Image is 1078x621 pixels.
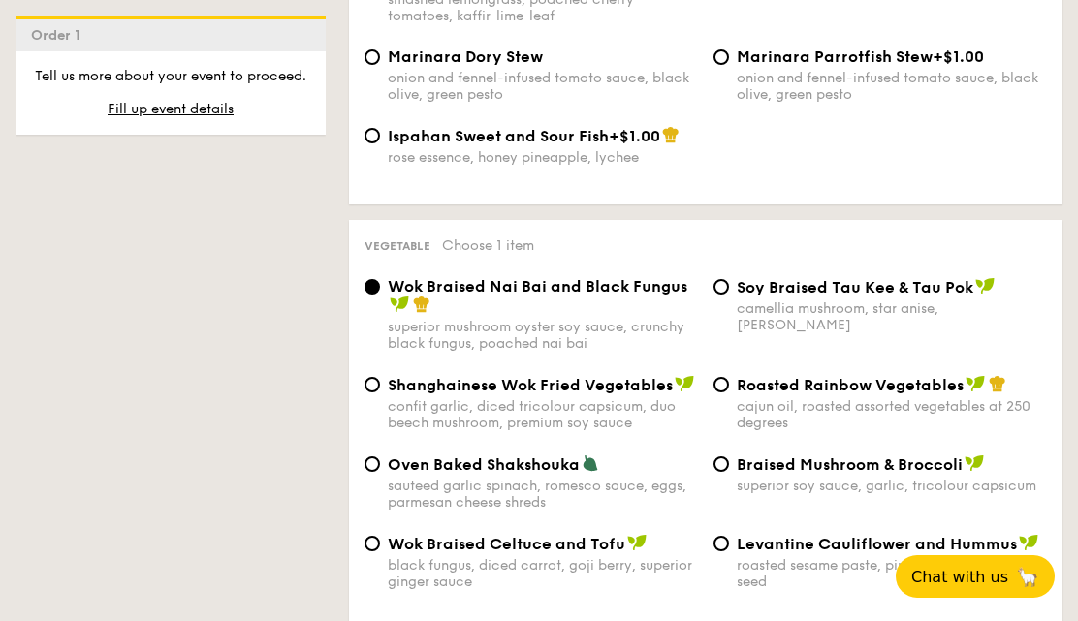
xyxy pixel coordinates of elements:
[737,455,963,474] span: Braised Mushroom & Broccoli
[365,49,380,65] input: Marinara Dory Stewonion and fennel-infused tomato sauce, black olive, green pesto
[31,67,310,86] p: Tell us more about your event to proceed.
[713,377,729,392] input: Roasted Rainbow Vegetablescajun oil, roasted assorted vegetables at 250 degrees
[388,478,698,511] div: sauteed garlic spinach, romesco sauce, eggs, parmesan cheese shreds
[737,300,1047,333] div: camellia mushroom, star anise, [PERSON_NAME]
[737,47,933,66] span: Marinara Parrotfish Stew
[662,126,680,143] img: icon-chef-hat.a58ddaea.svg
[737,398,1047,431] div: cajun oil, roasted assorted vegetables at 250 degrees
[713,279,729,295] input: ⁠Soy Braised Tau Kee & Tau Pokcamellia mushroom, star anise, [PERSON_NAME]
[31,27,88,44] span: Order 1
[365,377,380,392] input: Shanghainese Wok Fried Vegetablesconfit garlic, diced tricolour capsicum, duo beech mushroom, pre...
[737,535,1017,553] span: Levantine Cauliflower and Hummus
[933,47,984,66] span: +$1.00
[989,375,1006,392] img: icon-chef-hat.a58ddaea.svg
[713,456,729,472] input: Braised Mushroom & Broccolisuperior soy sauce, garlic, tricolour capsicum
[365,456,380,472] input: Oven Baked Shakshoukasauteed garlic spinach, romesco sauce, eggs, parmesan cheese shreds
[388,127,609,145] span: Ispahan Sweet and Sour Fish
[365,128,380,143] input: Ispahan Sweet and Sour Fish+$1.00rose essence, honey pineapple, lychee
[388,535,625,553] span: Wok Braised Celtuce and Tofu
[388,398,698,431] div: confit garlic, diced tricolour capsicum, duo beech mushroom, premium soy sauce
[1019,534,1038,551] img: icon-vegan.f8ff3823.svg
[390,295,409,313] img: icon-vegan.f8ff3823.svg
[713,49,729,65] input: Marinara Parrotfish Stew+$1.00onion and fennel-infused tomato sauce, black olive, green pesto
[388,70,698,103] div: onion and fennel-infused tomato sauce, black olive, green pesto
[365,536,380,551] input: Wok Braised Celtuce and Tofublack fungus, diced carrot, goji berry, superior ginger sauce
[737,478,1047,494] div: superior soy sauce, garlic, tricolour capsicum
[737,70,1047,103] div: onion and fennel-infused tomato sauce, black olive, green pesto
[388,47,543,66] span: Marinara Dory Stew
[388,557,698,590] div: black fungus, diced carrot, goji berry, superior ginger sauce
[737,557,1047,590] div: roasted sesame paste, pink peppercorn, fennel seed
[737,376,964,394] span: Roasted Rainbow Vegetables
[388,319,698,352] div: superior mushroom oyster soy sauce, crunchy black fungus, poached nai bai
[365,239,430,253] span: Vegetable
[675,375,694,392] img: icon-vegan.f8ff3823.svg
[1016,566,1039,588] span: 🦙
[388,149,698,166] div: rose essence, honey pineapple, lychee
[737,278,973,296] span: ⁠Soy Braised Tau Kee & Tau Pok
[413,295,430,313] img: icon-chef-hat.a58ddaea.svg
[713,536,729,551] input: Levantine Cauliflower and Hummusroasted sesame paste, pink peppercorn, fennel seed
[582,454,599,472] img: icon-vegetarian.fe4039eb.svg
[388,455,580,474] span: Oven Baked Shakshouka
[911,568,1008,586] span: Chat with us
[966,375,985,392] img: icon-vegan.f8ff3823.svg
[388,277,687,295] span: Wok Braised Nai Bai and Black Fungus
[108,101,234,117] span: Fill up event details
[442,237,534,254] span: Choose 1 item
[896,555,1055,598] button: Chat with us🦙
[975,277,995,295] img: icon-vegan.f8ff3823.svg
[609,127,660,145] span: +$1.00
[627,534,647,551] img: icon-vegan.f8ff3823.svg
[365,279,380,295] input: Wok Braised Nai Bai and Black Fungussuperior mushroom oyster soy sauce, crunchy black fungus, poa...
[388,376,673,394] span: Shanghainese Wok Fried Vegetables
[965,454,984,472] img: icon-vegan.f8ff3823.svg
